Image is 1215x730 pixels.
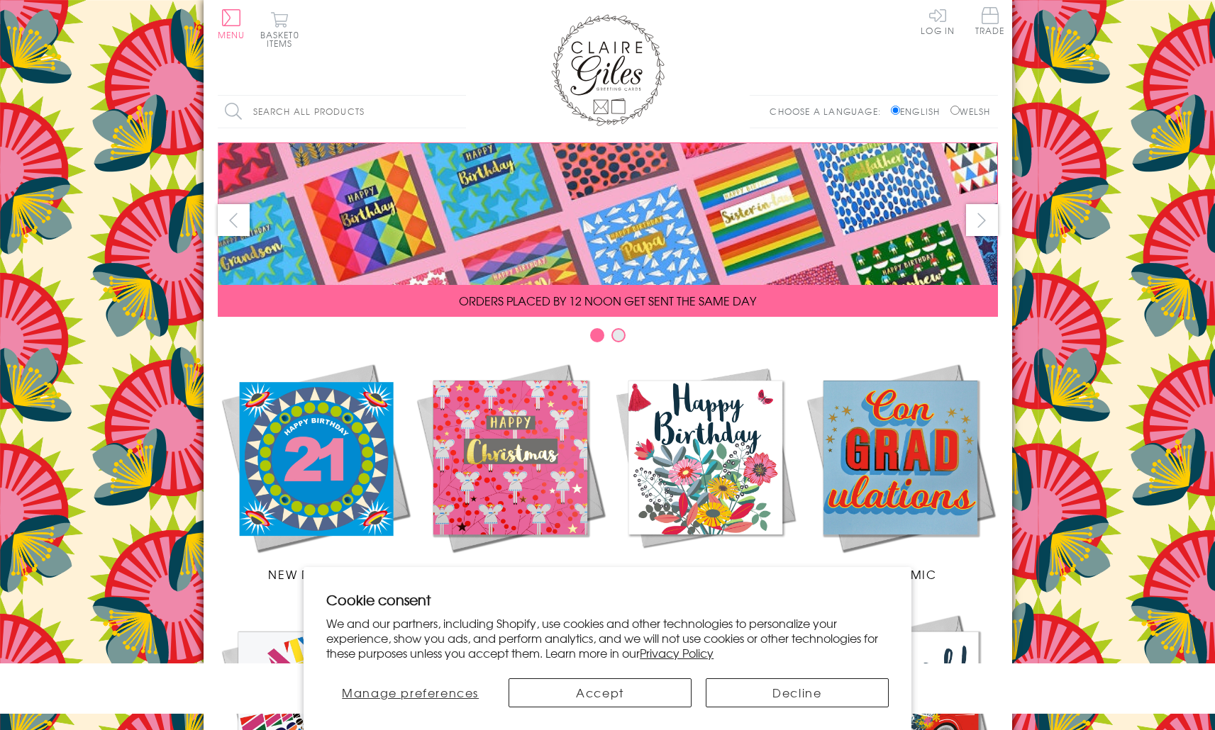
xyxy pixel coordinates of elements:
input: Search [452,96,466,128]
span: Manage preferences [342,684,479,701]
input: Search all products [218,96,466,128]
label: Welsh [950,105,991,118]
span: Menu [218,28,245,41]
button: Manage preferences [326,678,494,707]
p: We and our partners, including Shopify, use cookies and other technologies to personalize your ex... [326,616,889,660]
span: Trade [975,7,1005,35]
button: Basket0 items [260,11,299,47]
button: Carousel Page 1 (Current Slide) [590,328,604,342]
a: Trade [975,7,1005,38]
a: New Releases [218,360,413,583]
button: next [966,204,998,236]
button: Menu [218,9,245,39]
button: Carousel Page 2 [611,328,626,342]
img: Claire Giles Greetings Cards [551,14,665,126]
span: Christmas [474,566,546,583]
a: Christmas [413,360,608,583]
a: Academic [803,360,998,583]
span: Birthdays [671,566,739,583]
a: Log In [921,7,955,35]
div: Carousel Pagination [218,327,998,349]
a: Birthdays [608,360,803,583]
input: Welsh [950,106,960,115]
span: New Releases [268,566,361,583]
span: 0 items [267,28,299,50]
button: Decline [706,678,889,707]
span: ORDERS PLACED BY 12 NOON GET SENT THE SAME DAY [459,292,756,309]
p: Choose a language: [770,105,888,118]
span: Academic [864,566,937,583]
button: prev [218,204,250,236]
label: English [891,105,947,118]
a: Privacy Policy [640,644,714,661]
h2: Cookie consent [326,590,889,610]
button: Accept [509,678,692,707]
input: English [891,106,900,115]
